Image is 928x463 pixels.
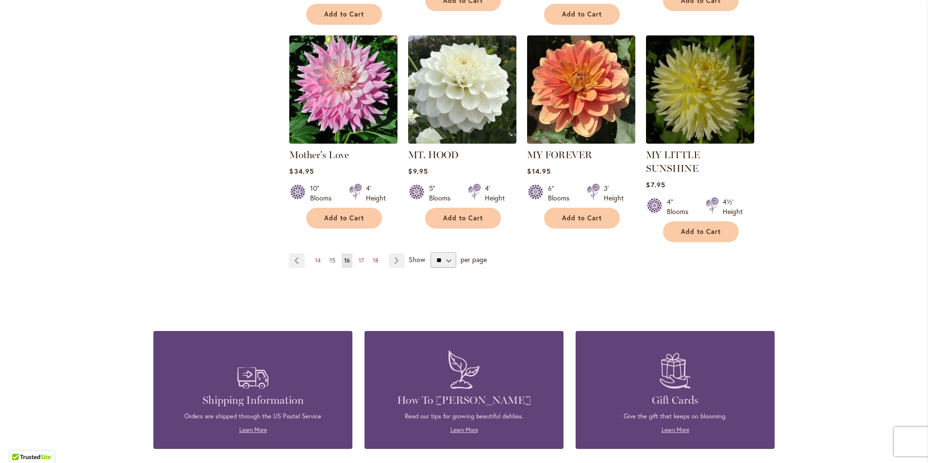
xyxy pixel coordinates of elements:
[370,253,381,268] a: 18
[681,228,721,236] span: Add to Cart
[289,136,398,146] a: Mother's Love
[409,255,425,264] span: Show
[306,208,382,229] button: Add to Cart
[327,253,338,268] a: 15
[527,166,550,176] span: $14.95
[379,412,549,421] p: Read our tips for growing beautiful dahlias.
[723,197,743,216] div: 4½' Height
[485,183,505,203] div: 4' Height
[450,426,478,433] a: Learn More
[562,10,602,18] span: Add to Cart
[306,4,382,25] button: Add to Cart
[315,257,321,264] span: 14
[527,136,635,146] a: MY FOREVER
[289,166,314,176] span: $34.95
[590,412,760,421] p: Give the gift that keeps on blooming.
[408,166,428,176] span: $9.95
[344,257,350,264] span: 16
[359,257,364,264] span: 17
[289,149,349,161] a: Mother's Love
[425,208,501,229] button: Add to Cart
[168,394,338,407] h4: Shipping Information
[646,149,700,174] a: MY LITTLE SUNSHINE
[461,255,487,264] span: per page
[168,412,338,421] p: Orders are shipped through the US Postal Service
[667,197,694,216] div: 4" Blooms
[239,426,267,433] a: Learn More
[646,35,754,144] img: MY LITTLE SUNSHINE
[663,221,739,242] button: Add to Cart
[544,4,620,25] button: Add to Cart
[330,257,335,264] span: 15
[646,180,665,189] span: $7.95
[313,253,323,268] a: 14
[429,183,456,203] div: 5" Blooms
[590,394,760,407] h4: Gift Cards
[379,394,549,407] h4: How To [PERSON_NAME]
[408,136,516,146] a: MT. HOOD
[604,183,624,203] div: 3' Height
[408,35,516,144] img: MT. HOOD
[562,214,602,222] span: Add to Cart
[527,35,635,144] img: MY FOREVER
[548,183,575,203] div: 6" Blooms
[289,35,398,144] img: Mother's Love
[646,136,754,146] a: MY LITTLE SUNSHINE
[7,429,34,456] iframe: Launch Accessibility Center
[373,257,379,264] span: 18
[324,10,364,18] span: Add to Cart
[324,214,364,222] span: Add to Cart
[527,149,592,161] a: MY FOREVER
[443,214,483,222] span: Add to Cart
[366,183,386,203] div: 4' Height
[356,253,366,268] a: 17
[544,208,620,229] button: Add to Cart
[310,183,337,203] div: 10" Blooms
[408,149,459,161] a: MT. HOOD
[662,426,689,433] a: Learn More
